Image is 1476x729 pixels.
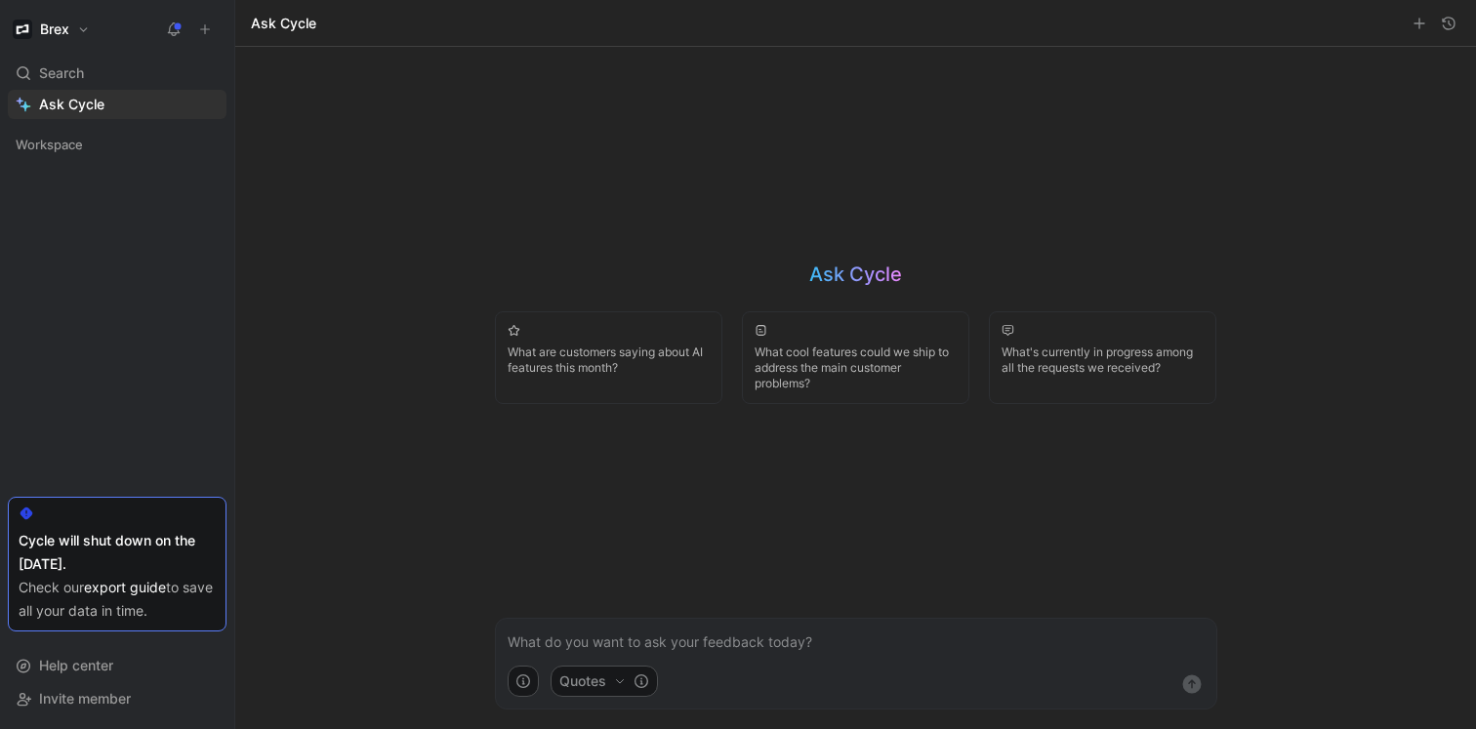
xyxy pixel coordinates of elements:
button: What cool features could we ship to address the main customer problems? [742,311,969,405]
a: Ask Cycle [8,90,226,119]
div: Cycle will shut down on the [DATE]. [19,529,216,576]
button: What are customers saying about AI features this month? [495,311,722,405]
div: Workspace [8,130,226,159]
button: What's currently in progress among all the requests we received? [989,311,1216,405]
div: Help center [8,651,226,680]
span: What's currently in progress among all the requests we received? [1002,344,1204,376]
span: Search [39,61,84,85]
div: Search [8,59,226,88]
button: BrexBrex [8,16,95,43]
div: Invite member [8,684,226,713]
span: Ask Cycle [39,93,104,116]
h1: Brex [40,20,69,38]
h2: Ask Cycle [809,261,902,288]
h1: Ask Cycle [251,14,316,33]
span: What are customers saying about AI features this month? [508,344,710,376]
span: Help center [39,657,113,673]
span: What cool features could we ship to address the main customer problems? [755,344,957,391]
span: Invite member [39,690,131,707]
div: Check our to save all your data in time. [19,576,216,623]
span: Workspace [16,135,83,154]
button: Quotes [551,666,658,697]
a: export guide [84,579,166,595]
img: Brex [13,20,32,39]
